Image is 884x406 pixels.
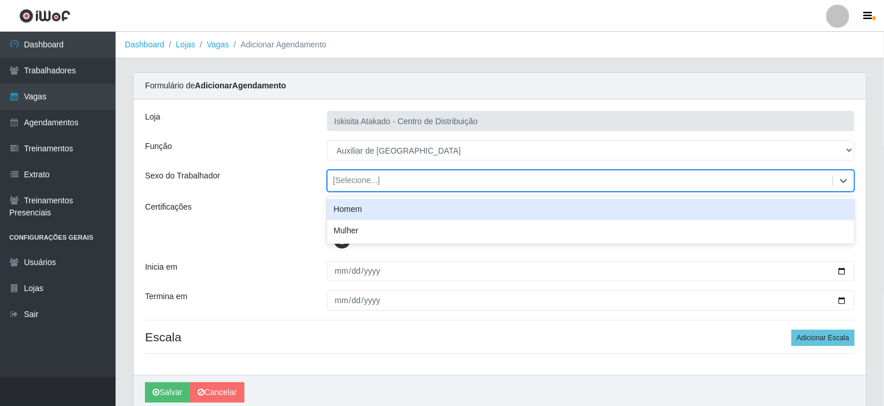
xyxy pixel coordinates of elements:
button: Salvar [145,382,190,403]
label: Sexo do Trabalhador [145,170,220,182]
img: CoreUI Logo [19,9,70,23]
div: Mulher [327,220,855,241]
a: Vagas [207,40,229,49]
div: [Selecione...] [333,175,380,187]
a: Dashboard [125,40,165,49]
label: Certificações [145,201,192,213]
label: Termina em [145,290,187,303]
label: Loja [145,111,160,123]
input: 00/00/0000 [327,261,855,281]
strong: Adicionar Agendamento [195,81,286,90]
a: Cancelar [190,382,244,403]
button: Adicionar Escala [792,330,855,346]
a: Lojas [176,40,195,49]
nav: breadcrumb [116,32,884,58]
div: Formulário de [133,73,866,99]
label: Função [145,140,172,152]
span: iWof VIP [361,235,392,244]
label: Inicia em [145,261,177,273]
li: Adicionar Agendamento [229,39,326,51]
input: 00/00/0000 [327,290,855,311]
h4: Escala [145,330,855,344]
div: Homem [327,199,855,220]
